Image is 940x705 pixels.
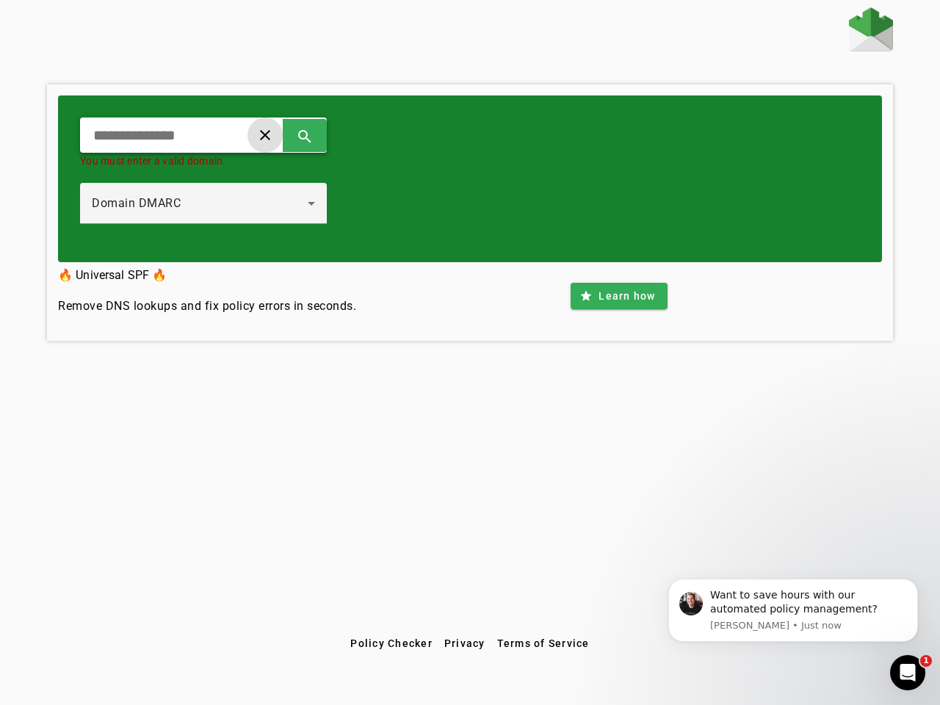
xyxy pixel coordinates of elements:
[599,289,655,303] span: Learn how
[646,557,940,665] iframe: Intercom notifications message
[58,265,356,286] h3: 🔥 Universal SPF 🔥
[350,637,433,649] span: Policy Checker
[80,153,327,168] mat-error: You must enter a valid domain.
[890,655,925,690] iframe: Intercom live chat
[444,637,485,649] span: Privacy
[920,655,932,667] span: 1
[849,7,893,55] a: Home
[92,196,181,210] span: Domain DMARC
[849,7,893,51] img: Fraudmarc Logo
[497,637,590,649] span: Terms of Service
[438,630,491,657] button: Privacy
[571,283,667,309] button: Learn how
[344,630,438,657] button: Policy Checker
[491,630,596,657] button: Terms of Service
[58,297,356,315] h4: Remove DNS lookups and fix policy errors in seconds.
